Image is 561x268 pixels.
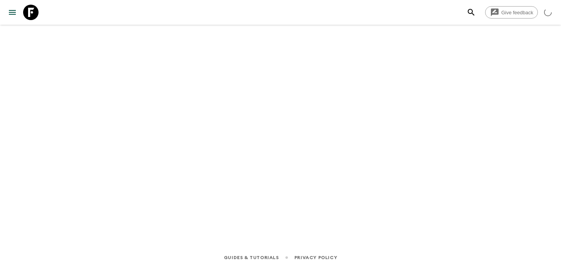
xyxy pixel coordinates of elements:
[497,10,537,15] span: Give feedback
[294,253,337,262] a: Privacy Policy
[485,6,538,19] a: Give feedback
[464,5,479,20] button: search adventures
[224,253,279,262] a: Guides & Tutorials
[5,5,20,20] button: menu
